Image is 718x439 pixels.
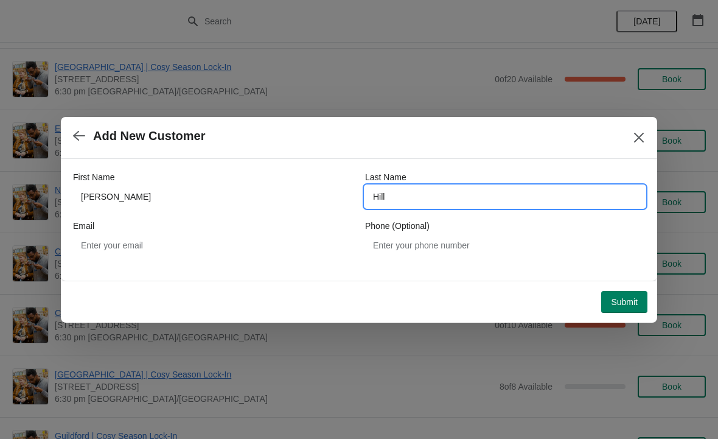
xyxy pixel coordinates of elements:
[73,186,353,208] input: John
[365,186,645,208] input: Smith
[365,171,406,183] label: Last Name
[73,171,114,183] label: First Name
[73,220,94,232] label: Email
[365,220,430,232] label: Phone (Optional)
[628,127,650,149] button: Close
[365,234,645,256] input: Enter your phone number
[601,291,647,313] button: Submit
[611,297,638,307] span: Submit
[93,129,205,143] h2: Add New Customer
[73,234,353,256] input: Enter your email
